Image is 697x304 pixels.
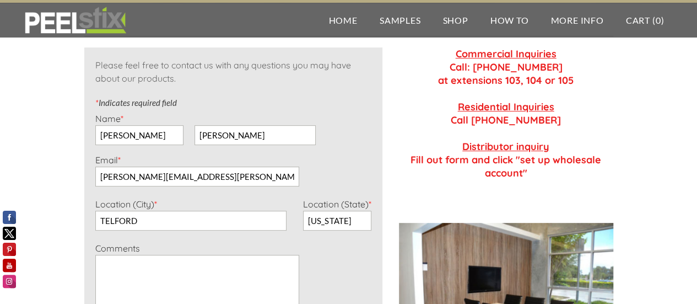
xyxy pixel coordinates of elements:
[95,98,177,108] label: Indicates required field
[95,154,121,166] label: Email
[431,3,479,38] a: Shop
[615,3,675,38] a: Cart (0)
[318,3,369,38] a: Home
[458,100,554,113] u: Residential Inquiries
[95,125,183,145] input: First
[95,243,140,254] label: Comments
[456,47,556,60] u: Commercial Inquiries
[303,199,371,210] label: Location (State)
[479,3,540,38] a: How To
[95,113,123,124] label: Name
[369,3,432,38] a: Samples
[539,3,614,38] a: More Info
[410,47,601,179] strong: Call: [PHONE_NUMBER] at extensions 103, 104 or 105 Call [PHONE_NUMBER] ​Fill out form and click "...
[95,199,157,210] label: Location (City)
[194,125,316,145] input: Last
[655,15,661,25] span: 0
[22,7,128,34] img: REFACE SUPPLIES
[462,140,549,153] u: Distributor inquiry
[95,60,351,84] span: Please feel free to contact us with any questions you may have about our products.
